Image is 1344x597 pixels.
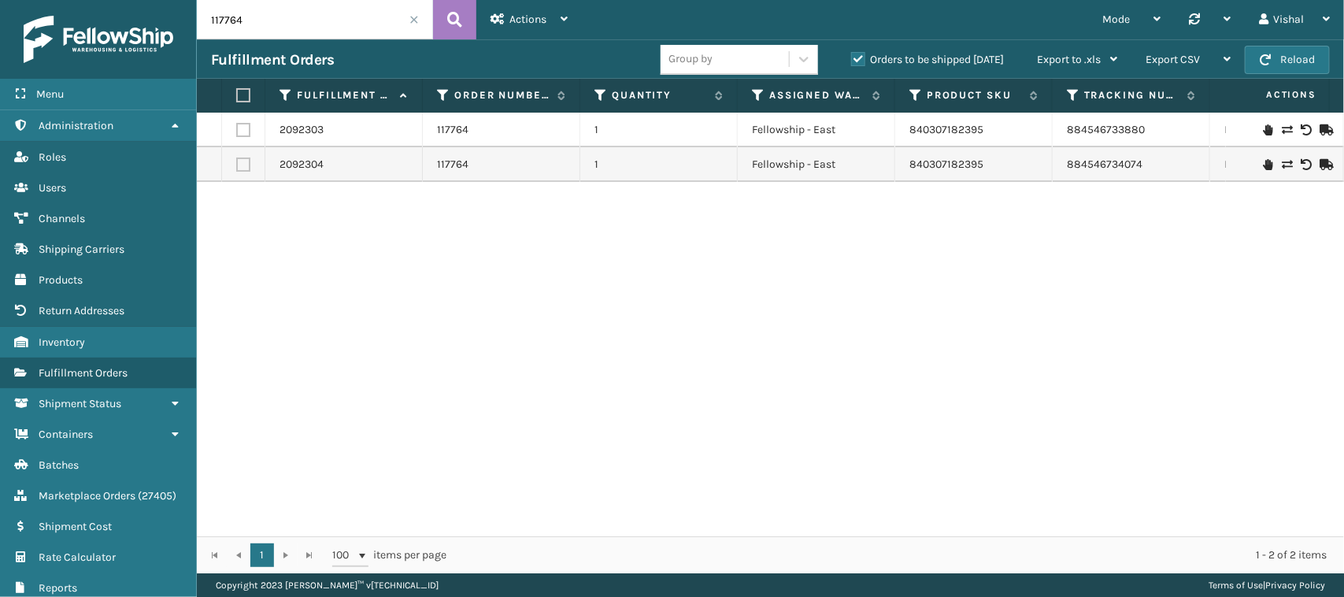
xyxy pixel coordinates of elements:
i: Mark as Shipped [1320,124,1329,135]
p: Copyright 2023 [PERSON_NAME]™ v [TECHNICAL_ID] [216,573,439,597]
td: 1 [580,113,738,147]
span: Channels [39,212,85,225]
a: 2092303 [280,122,324,138]
span: Actions [1216,82,1326,108]
a: 840307182395 [909,123,983,136]
a: Privacy Policy [1265,580,1325,591]
i: Change shipping [1282,159,1291,170]
span: Shipping Carriers [39,243,124,256]
label: Order Number [454,88,550,102]
div: | [1209,573,1325,597]
span: Export to .xls [1037,53,1101,66]
span: Export CSV [1146,53,1200,66]
label: Quantity [612,88,707,102]
a: 884546733880 [1067,123,1145,136]
a: 840307182395 [909,158,983,171]
i: Change shipping [1282,124,1291,135]
label: Assigned Warehouse [769,88,865,102]
span: Batches [39,458,79,472]
span: Marketplace Orders [39,489,135,502]
button: Reload [1245,46,1330,74]
span: Reports [39,581,77,595]
label: Orders to be shipped [DATE] [851,53,1004,66]
label: Product SKU [927,88,1022,102]
label: Fulfillment Order Id [297,88,392,102]
label: Tracking Number [1084,88,1179,102]
span: Return Addresses [39,304,124,317]
a: 1 [250,543,274,567]
span: Menu [36,87,64,101]
span: Shipment Cost [39,520,112,533]
img: logo [24,16,173,63]
span: Users [39,181,66,195]
h3: Fulfillment Orders [211,50,334,69]
i: On Hold [1263,159,1272,170]
span: Shipment Status [39,397,121,410]
a: Terms of Use [1209,580,1263,591]
span: 100 [332,547,356,563]
i: On Hold [1263,124,1272,135]
div: 1 - 2 of 2 items [469,547,1327,563]
div: Group by [668,51,713,68]
span: Containers [39,428,93,441]
td: Fellowship - East [738,113,895,147]
span: Fulfillment Orders [39,366,128,380]
span: Rate Calculator [39,551,116,564]
a: 2092304 [280,157,324,172]
i: Mark as Shipped [1320,159,1329,170]
span: ( 27405 ) [138,489,176,502]
td: Fellowship - East [738,147,895,182]
span: Inventory [39,336,85,349]
span: items per page [332,543,447,567]
a: 117764 [437,122,468,138]
span: Mode [1102,13,1130,26]
i: Void Label [1301,124,1310,135]
span: Products [39,273,83,287]
span: Actions [509,13,546,26]
i: Void Label [1301,159,1310,170]
span: Roles [39,150,66,164]
a: 117764 [437,157,468,172]
td: 1 [580,147,738,182]
a: 884546734074 [1067,158,1142,171]
span: Administration [39,119,113,132]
